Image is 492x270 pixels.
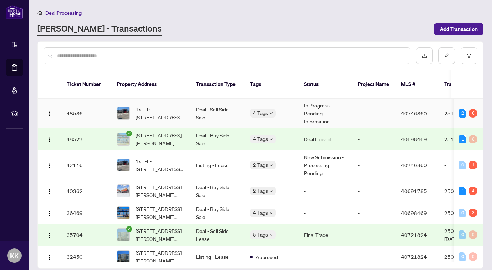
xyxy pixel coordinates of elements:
[469,230,477,239] div: 0
[469,252,477,261] div: 0
[61,224,111,246] td: 35704
[298,202,352,224] td: -
[44,207,55,219] button: Logo
[401,210,427,216] span: 40698469
[126,131,132,136] span: check-circle
[269,111,273,115] span: down
[298,180,352,202] td: -
[269,163,273,167] span: down
[10,251,19,261] span: KK
[459,209,466,217] div: 0
[117,133,129,145] img: thumbnail-img
[190,180,244,202] td: Deal - Buy Side Sale
[269,189,273,193] span: down
[136,249,184,265] span: [STREET_ADDRESS][PERSON_NAME][PERSON_NAME]
[136,131,184,147] span: [STREET_ADDRESS][PERSON_NAME][PERSON_NAME]
[190,224,244,246] td: Deal - Sell Side Lease
[459,161,466,169] div: 0
[434,23,483,35] button: Add Transaction
[37,10,42,15] span: home
[190,246,244,268] td: Listing - Lease
[352,224,395,246] td: -
[61,202,111,224] td: 36469
[269,137,273,141] span: down
[298,224,352,246] td: Final Trade
[61,70,111,99] th: Ticket Number
[469,187,477,195] div: 4
[438,150,489,180] td: -
[61,180,111,202] td: 40362
[352,202,395,224] td: -
[61,99,111,128] td: 48536
[298,246,352,268] td: -
[61,128,111,150] td: 48527
[438,224,489,246] td: 2506738 - [DATE]
[438,47,455,64] button: edit
[136,157,184,173] span: 1st Flr-[STREET_ADDRESS][PERSON_NAME][PERSON_NAME]
[401,253,427,260] span: 40721824
[352,99,395,128] td: -
[401,162,427,168] span: 40746860
[44,251,55,262] button: Logo
[126,226,132,232] span: check-circle
[469,209,477,217] div: 3
[352,180,395,202] td: -
[253,109,268,117] span: 4 Tags
[117,251,129,263] img: thumbnail-img
[459,109,466,118] div: 2
[298,128,352,150] td: Deal Closed
[352,150,395,180] td: -
[269,211,273,215] span: down
[459,135,466,143] div: 1
[45,10,82,16] span: Deal Processing
[461,47,477,64] button: filter
[459,230,466,239] div: 0
[136,205,184,221] span: [STREET_ADDRESS][PERSON_NAME][PERSON_NAME]
[61,246,111,268] td: 32450
[438,99,489,128] td: 2512830
[438,202,489,224] td: 2507350
[136,183,184,199] span: [STREET_ADDRESS][PERSON_NAME][PERSON_NAME]
[44,159,55,171] button: Logo
[352,70,395,99] th: Project Name
[6,5,23,19] img: logo
[117,107,129,119] img: thumbnail-img
[46,211,52,216] img: Logo
[469,161,477,169] div: 1
[444,53,449,58] span: edit
[117,185,129,197] img: thumbnail-img
[253,161,268,169] span: 2 Tags
[469,109,477,118] div: 6
[401,110,427,116] span: 40746860
[37,23,162,36] a: [PERSON_NAME] - Transactions
[253,209,268,217] span: 4 Tags
[459,187,466,195] div: 1
[401,136,427,142] span: 40698469
[395,70,438,99] th: MLS #
[416,47,433,64] button: download
[44,107,55,119] button: Logo
[438,70,489,99] th: Trade Number
[352,128,395,150] td: -
[46,163,52,169] img: Logo
[117,207,129,219] img: thumbnail-img
[46,111,52,117] img: Logo
[253,230,268,239] span: 5 Tags
[440,23,478,35] span: Add Transaction
[298,99,352,128] td: In Progress - Pending Information
[190,150,244,180] td: Listing - Lease
[253,187,268,195] span: 2 Tags
[466,53,471,58] span: filter
[46,137,52,143] img: Logo
[61,150,111,180] td: 42116
[111,70,190,99] th: Property Address
[438,246,489,268] td: 2506738
[190,128,244,150] td: Deal - Buy Side Sale
[190,70,244,99] th: Transaction Type
[44,133,55,145] button: Logo
[401,232,427,238] span: 40721824
[469,135,477,143] div: 0
[459,252,466,261] div: 0
[190,99,244,128] td: Deal - Sell Side Sale
[44,185,55,197] button: Logo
